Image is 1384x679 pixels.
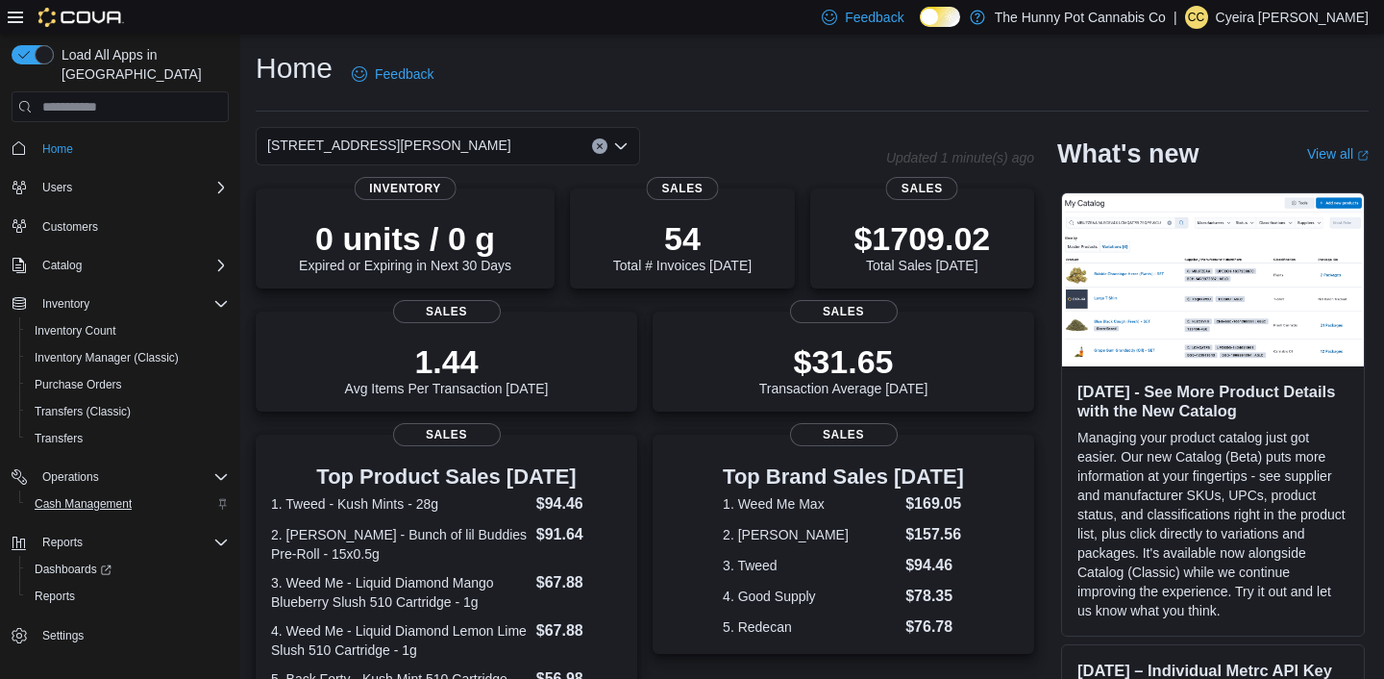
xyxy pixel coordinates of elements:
button: Customers [4,213,236,240]
button: Transfers [19,425,236,452]
p: 54 [613,219,752,258]
span: Inventory Manager (Classic) [35,350,179,365]
a: Customers [35,215,106,239]
span: Home [35,136,229,160]
button: Catalog [4,252,236,279]
dt: 5. Redecan [723,617,898,637]
span: Transfers (Classic) [35,404,131,419]
span: [STREET_ADDRESS][PERSON_NAME] [267,134,511,157]
div: Transaction Average [DATE] [759,342,928,396]
span: Purchase Orders [27,373,229,396]
button: Users [35,176,80,199]
a: Cash Management [27,492,139,516]
button: Settings [4,621,236,649]
span: Operations [42,469,99,485]
span: Settings [35,623,229,647]
h3: Top Brand Sales [DATE] [723,465,964,489]
p: $31.65 [759,342,928,381]
dd: $76.78 [905,616,964,639]
button: Reports [19,583,236,610]
span: Sales [886,177,958,200]
a: View allExternal link [1307,146,1369,162]
button: Inventory [4,290,236,317]
p: 0 units / 0 g [299,219,511,258]
button: Clear input [592,138,607,154]
a: Settings [35,624,91,647]
h2: What's new [1057,138,1199,169]
a: Reports [27,585,83,608]
a: Dashboards [27,558,119,581]
span: Inventory [42,296,89,312]
a: Transfers (Classic) [27,400,138,423]
button: Reports [35,531,90,554]
button: Catalog [35,254,89,277]
span: Dark Mode [920,27,921,28]
dt: 2. [PERSON_NAME] - Bunch of lil Buddies Pre-Roll - 15x0.5g [271,525,529,564]
span: Reports [35,531,229,554]
p: $1709.02 [853,219,990,258]
span: Sales [790,423,898,446]
button: Reports [4,529,236,556]
span: Catalog [42,258,82,273]
span: Dashboards [27,558,229,581]
button: Operations [4,464,236,490]
div: Total # Invoices [DATE] [613,219,752,273]
a: Dashboards [19,556,236,583]
dt: 1. Tweed - Kush Mints - 28g [271,494,529,514]
dt: 3. Weed Me - Liquid Diamond Mango Blueberry Slush 510 Cartridge - 1g [271,573,529,612]
span: Customers [35,214,229,239]
a: Inventory Count [27,319,124,342]
span: Users [35,176,229,199]
button: Purchase Orders [19,371,236,398]
span: Load All Apps in [GEOGRAPHIC_DATA] [54,45,229,84]
button: Home [4,134,236,162]
dd: $67.88 [536,571,622,594]
dt: 3. Tweed [723,556,898,575]
span: Cash Management [27,492,229,516]
span: Reports [27,585,229,608]
dt: 2. [PERSON_NAME] [723,525,898,544]
button: Inventory [35,292,97,315]
span: Inventory Count [27,319,229,342]
span: Users [42,180,72,195]
span: Feedback [375,64,433,84]
span: Catalog [35,254,229,277]
span: Inventory Manager (Classic) [27,346,229,369]
span: Transfers (Classic) [27,400,229,423]
h3: Top Product Sales [DATE] [271,465,622,489]
button: Users [4,174,236,201]
p: 1.44 [345,342,549,381]
span: Feedback [845,8,903,27]
div: Total Sales [DATE] [853,219,990,273]
img: Cova [38,8,124,27]
p: Updated 1 minute(s) ago [886,150,1034,165]
span: Settings [42,628,84,643]
span: Cash Management [35,496,132,512]
button: Operations [35,465,107,489]
div: Expired or Expiring in Next 30 Days [299,219,511,273]
dt: 4. Weed Me - Liquid Diamond Lemon Lime Slush 510 Cartridge - 1g [271,621,529,660]
input: Dark Mode [920,7,960,27]
span: Customers [42,219,98,235]
a: Purchase Orders [27,373,130,396]
a: Feedback [344,55,441,93]
span: CC [1188,6,1204,29]
div: Avg Items Per Transaction [DATE] [345,342,549,396]
span: Reports [42,535,83,550]
dd: $67.88 [536,619,622,642]
dd: $157.56 [905,523,964,546]
dd: $91.64 [536,523,622,546]
p: | [1174,6,1177,29]
span: Sales [393,300,501,323]
span: Sales [790,300,898,323]
span: Transfers [27,427,229,450]
p: The Hunny Pot Cannabis Co [995,6,1166,29]
button: Cash Management [19,490,236,517]
span: Sales [393,423,501,446]
button: Inventory Count [19,317,236,344]
span: Dashboards [35,562,111,577]
a: Home [35,138,81,161]
span: Inventory [35,292,229,315]
dd: $94.46 [536,492,622,516]
h1: Home [256,49,333,88]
